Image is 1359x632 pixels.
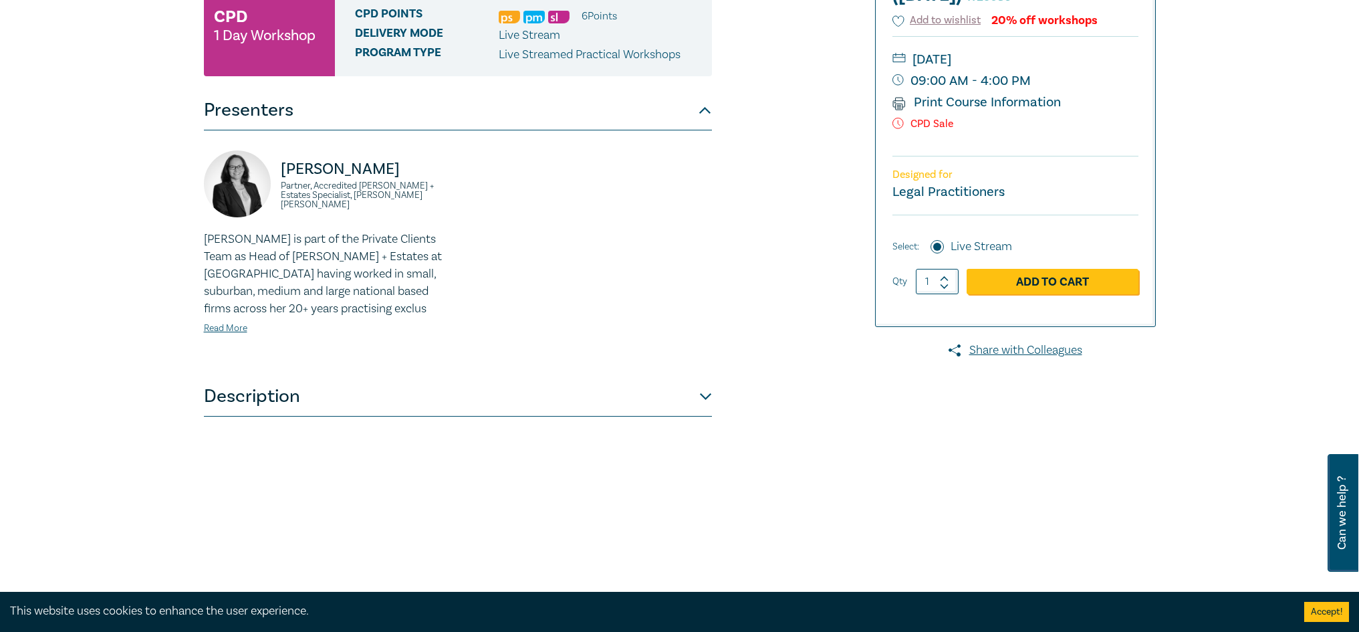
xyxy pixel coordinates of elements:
button: Add to wishlist [892,13,981,28]
input: 1 [916,269,959,294]
button: Accept cookies [1304,602,1349,622]
a: Print Course Information [892,94,1062,111]
button: Description [204,377,712,417]
span: Can we help ? [1336,462,1348,564]
span: CPD Points [355,7,499,25]
p: [PERSON_NAME] [281,159,450,180]
small: 1 Day Workshop [214,29,316,42]
img: https://s3.ap-southeast-2.amazonaws.com/leo-cussen-store-production-content/Contacts/Naomi%20Guye... [204,150,271,217]
img: Practice Management & Business Skills [523,11,545,23]
a: Read More [204,322,247,334]
a: Share with Colleagues [875,342,1156,359]
small: Legal Practitioners [892,183,1005,201]
img: Professional Skills [499,11,520,23]
p: CPD Sale [892,118,1138,130]
span: Select: [892,239,919,254]
span: Delivery Mode [355,27,499,44]
small: 09:00 AM - 4:00 PM [892,70,1138,92]
small: [DATE] [892,49,1138,70]
p: Designed for [892,169,1138,181]
div: This website uses cookies to enhance the user experience. [10,603,1284,620]
a: Add to Cart [967,269,1138,294]
div: 20% off workshops [991,14,1098,27]
small: Partner, Accredited [PERSON_NAME] + Estates Specialist, [PERSON_NAME] [PERSON_NAME] [281,181,450,209]
p: [PERSON_NAME] is part of the Private Clients Team as Head of [PERSON_NAME] + Estates at [GEOGRAPH... [204,231,450,318]
span: Live Stream [499,27,560,43]
span: Program type [355,46,499,64]
img: Substantive Law [548,11,570,23]
h3: CPD [214,5,247,29]
p: Live Streamed Practical Workshops [499,46,681,64]
button: Presenters [204,90,712,130]
label: Qty [892,274,907,289]
li: 6 Point s [582,7,617,25]
label: Live Stream [951,238,1012,255]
